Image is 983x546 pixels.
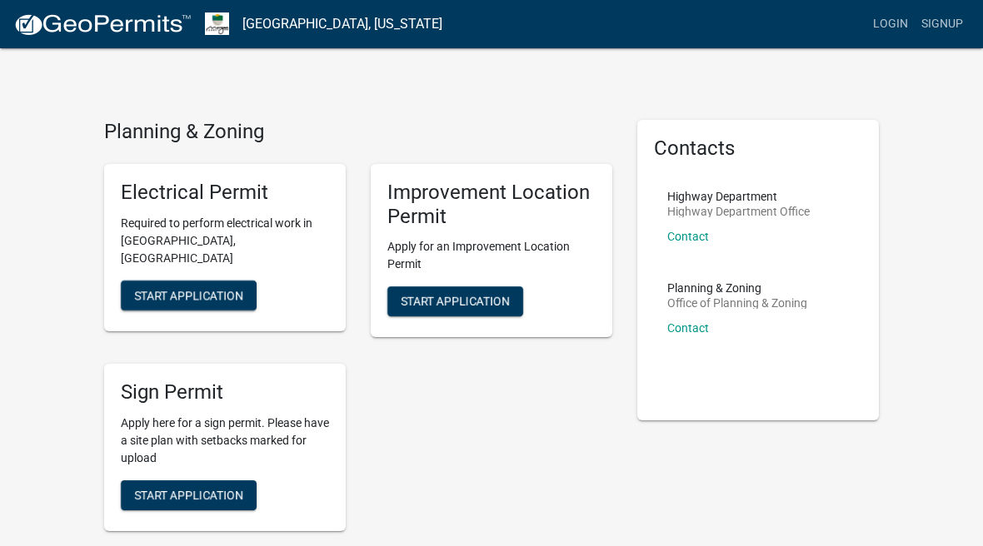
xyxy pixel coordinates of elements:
h5: Electrical Permit [121,181,329,205]
img: Morgan County, Indiana [205,12,229,35]
span: Start Application [134,489,243,502]
h5: Sign Permit [121,380,329,405]
p: Office of Planning & Zoning [667,297,807,309]
h5: Improvement Location Permit [387,181,596,229]
h5: Contacts [654,136,862,161]
p: Required to perform electrical work in [GEOGRAPHIC_DATA], [GEOGRAPHIC_DATA] [121,215,329,267]
p: Highway Department [667,191,810,202]
p: Apply here for a sign permit. Please have a site plan with setbacks marked for upload [121,414,329,467]
button: Start Application [387,286,523,316]
a: Login [866,8,915,40]
a: [GEOGRAPHIC_DATA], [US_STATE] [242,10,442,38]
h4: Planning & Zoning [104,120,612,144]
a: Signup [915,8,970,40]
button: Start Application [121,280,257,310]
p: Planning & Zoning [667,282,807,294]
p: Highway Department Office [667,206,810,217]
a: Contact [667,321,709,335]
a: Contact [667,230,709,243]
span: Start Application [401,295,510,308]
p: Apply for an Improvement Location Permit [387,238,596,273]
button: Start Application [121,480,257,510]
span: Start Application [134,288,243,301]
